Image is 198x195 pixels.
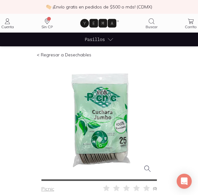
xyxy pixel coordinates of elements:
[37,52,91,58] a: < Regresar a Desechables
[1,24,14,29] span: Cuenta
[177,174,192,189] div: Open Intercom Messenger
[40,18,55,29] a: Dirección no especificada
[184,18,198,29] a: Carrito
[46,4,51,10] img: check
[144,18,159,29] a: Buscar
[53,4,152,10] p: ¡Envío gratis en pedidos de $500 o más! (CDMX)
[146,24,158,29] span: Buscar
[85,36,105,43] span: Pasillos
[185,24,197,29] span: Carrito
[41,186,54,192] a: Picnic
[153,187,157,190] span: ( 0 )
[41,24,53,29] span: Sin CP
